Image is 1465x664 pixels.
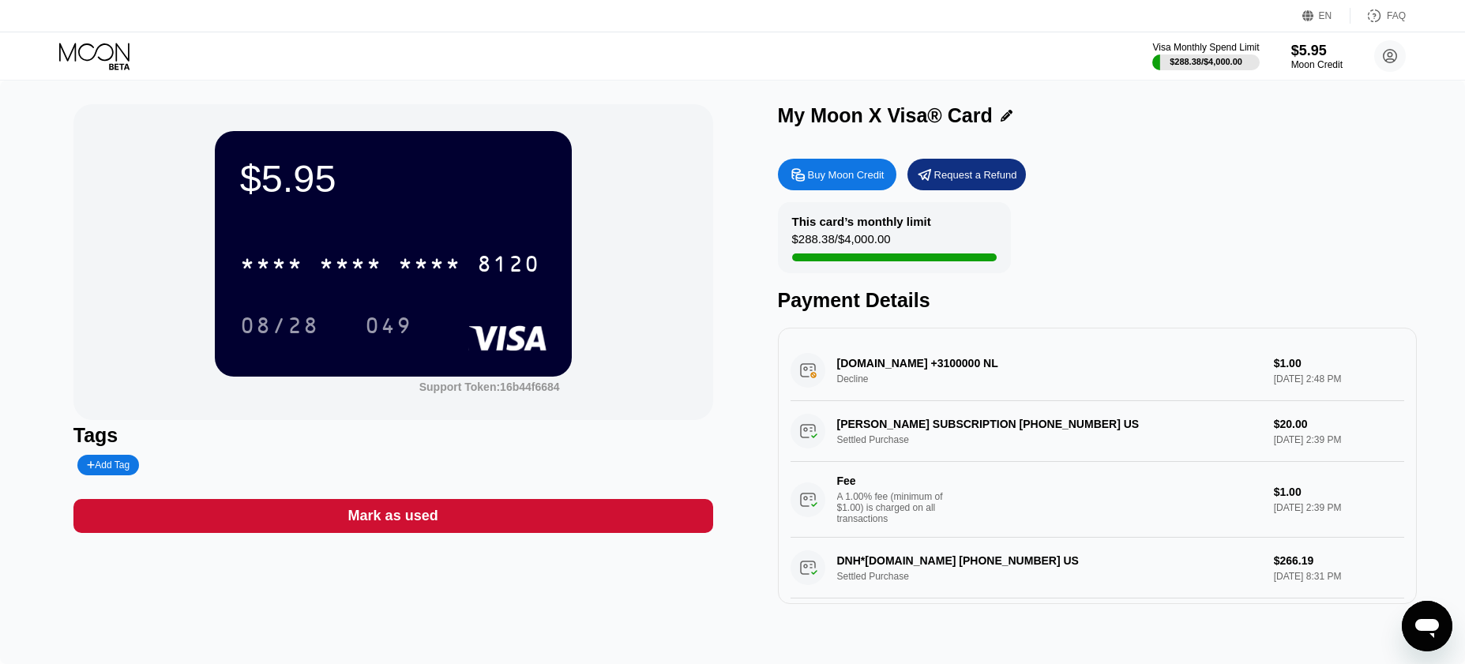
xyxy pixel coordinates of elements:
div: 08/28 [240,315,319,340]
iframe: Button to launch messaging window [1402,601,1452,651]
div: Payment Details [778,289,1418,312]
div: Visa Monthly Spend Limit [1152,42,1259,53]
div: $5.95 [1291,43,1343,59]
div: Moon Credit [1291,59,1343,70]
div: $1.00 [1274,486,1405,498]
div: $5.95 [240,156,547,201]
div: $288.38 / $4,000.00 [792,232,891,253]
div: Request a Refund [934,168,1017,182]
div: 8120 [477,253,540,279]
div: $5.95Moon Credit [1291,43,1343,70]
div: Tags [73,424,713,447]
div: A 1.00% fee (minimum of $1.00) is charged on all transactions [837,491,956,524]
div: Add Tag [87,460,130,471]
div: Mark as used [73,499,713,533]
div: This card’s monthly limit [792,215,931,228]
div: 08/28 [228,306,331,345]
div: EN [1302,8,1350,24]
div: Buy Moon Credit [778,159,896,190]
div: FAQ [1387,10,1406,21]
div: FAQ [1350,8,1406,24]
div: Support Token:16b44f6684 [419,381,560,393]
div: [DATE] 2:39 PM [1274,502,1405,513]
div: Support Token: 16b44f6684 [419,381,560,393]
div: Visa Monthly Spend Limit$288.38/$4,000.00 [1152,42,1259,70]
div: 049 [365,315,412,340]
div: 049 [353,306,424,345]
div: Mark as used [348,507,438,525]
div: Add Tag [77,455,139,475]
div: Fee [837,475,948,487]
div: EN [1319,10,1332,21]
div: Request a Refund [907,159,1026,190]
div: Buy Moon Credit [808,168,885,182]
div: $288.38 / $4,000.00 [1170,57,1242,66]
div: FeeA 1.00% fee (minimum of $1.00) is charged on all transactions$1.00[DATE] 2:39 PM [791,462,1405,538]
div: My Moon X Visa® Card [778,104,993,127]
